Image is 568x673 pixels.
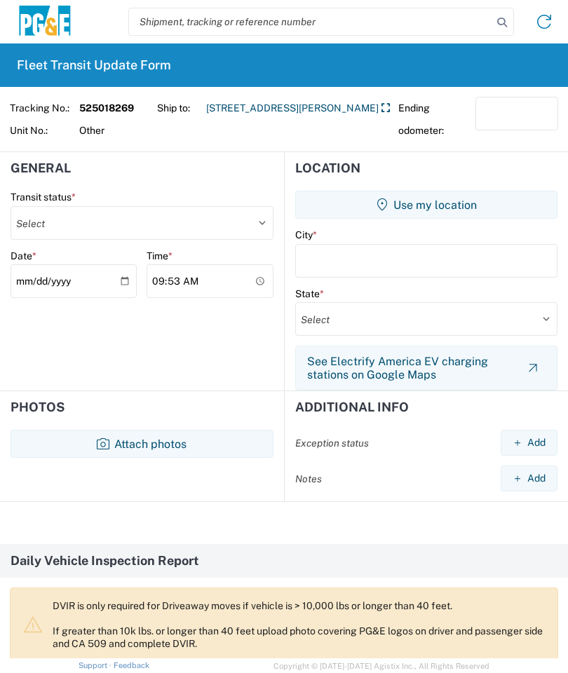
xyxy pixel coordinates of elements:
button: Add [501,430,557,456]
span: Ship to: [157,97,206,119]
button: Use my location [295,191,557,219]
h2: Photos [11,400,65,414]
label: State [295,287,324,300]
span: See Electrify America EV charging stations on Google Maps [307,355,522,381]
span: Unit No.: [10,119,79,142]
img: pge [17,6,73,39]
strong: 525018269 [79,97,149,119]
span: Other [79,119,149,142]
h2: Fleet Transit Update Form [17,57,171,74]
h2: Additional Info [295,400,409,414]
label: Notes [295,473,322,485]
label: City [295,229,317,241]
span: Ending odometer: [398,97,475,142]
button: See Electrify America EV charging stations on Google Maps [295,346,557,390]
a: Feedback [114,661,149,669]
span: Daily Vehicle Inspection Report [11,555,199,567]
h2: Location [295,161,360,175]
label: Date [11,250,36,262]
a: Support [79,661,114,669]
a: [STREET_ADDRESS][PERSON_NAME] [206,97,390,119]
label: Exception status [295,437,369,449]
button: Attach photos [11,430,273,458]
p: DVIR is only required for Driveaway moves if vehicle is > 10,000 lbs or longer than 40 feet. If g... [53,599,546,650]
label: Time [147,250,173,262]
input: Shipment, tracking or reference number [129,8,492,35]
label: Transit status [11,191,76,203]
h2: General [11,161,71,175]
span: Copyright © [DATE]-[DATE] Agistix Inc., All Rights Reserved [273,660,489,672]
button: Add [501,465,557,491]
span: Tracking No.: [10,97,79,119]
